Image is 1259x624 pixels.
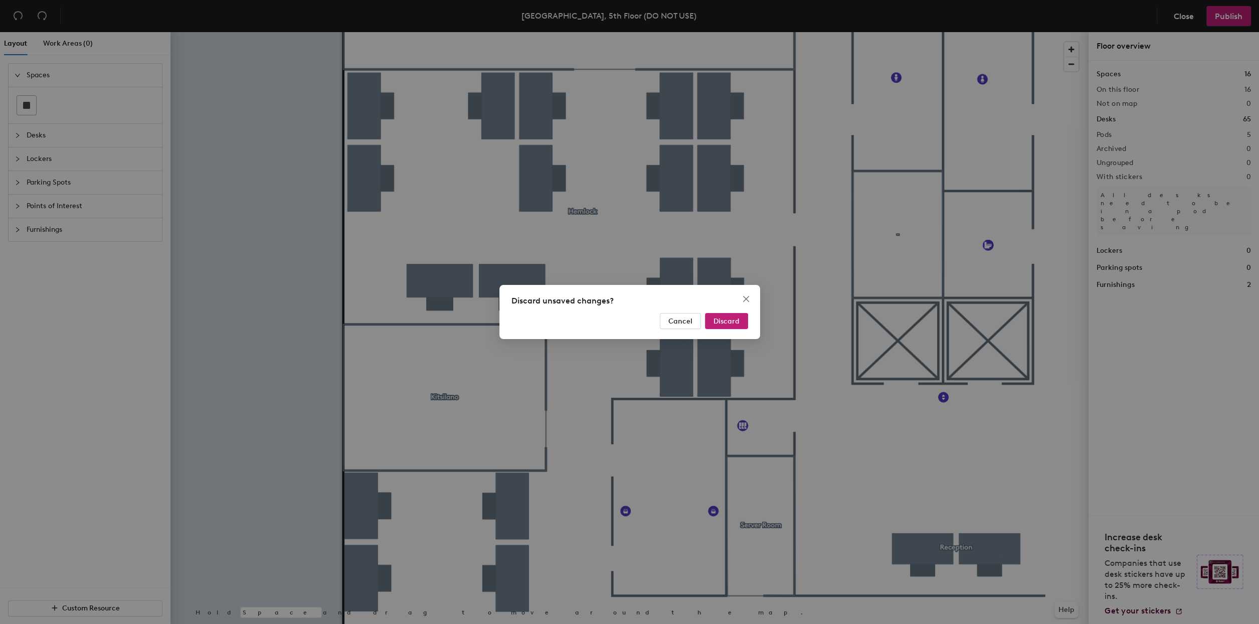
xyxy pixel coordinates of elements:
[742,295,750,303] span: close
[511,295,748,307] div: Discard unsaved changes?
[713,317,740,326] span: Discard
[738,295,754,303] span: Close
[660,313,701,329] button: Cancel
[668,317,692,326] span: Cancel
[705,313,748,329] button: Discard
[738,291,754,307] button: Close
